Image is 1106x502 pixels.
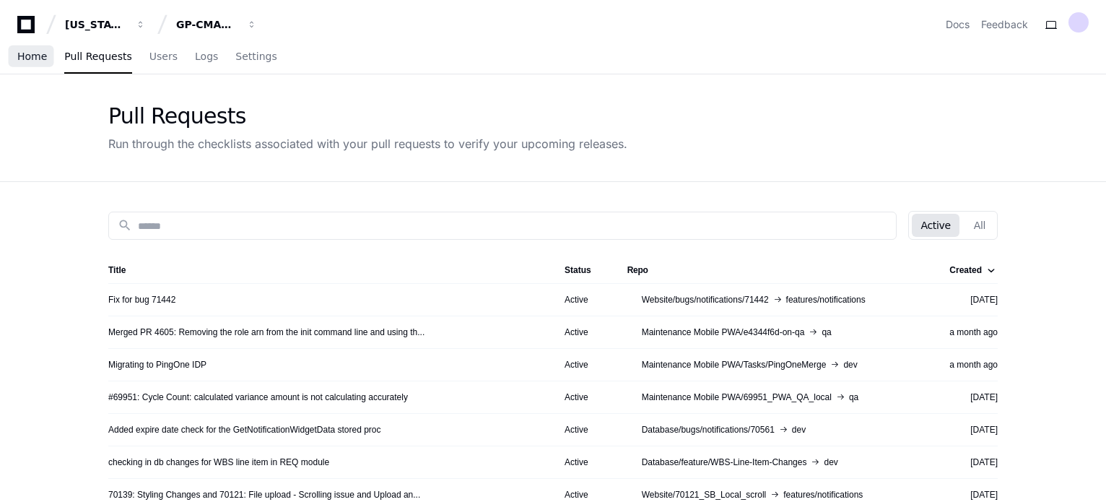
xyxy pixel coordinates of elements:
[565,294,604,306] div: Active
[195,40,218,74] a: Logs
[108,264,126,276] div: Title
[642,359,827,371] span: Maintenance Mobile PWA/Tasks/PingOneMerge
[108,359,206,371] a: Migrating to PingOne IDP
[108,326,424,338] a: Merged PR 4605: Removing the role arn from the init command line and using th...
[642,391,832,403] span: Maintenance Mobile PWA/69951_PWA_QA_local
[912,214,959,237] button: Active
[616,257,939,283] th: Repo
[235,52,276,61] span: Settings
[822,326,831,338] span: qa
[565,456,604,468] div: Active
[949,391,998,403] div: [DATE]
[965,214,994,237] button: All
[108,456,329,468] a: checking in db changes for WBS line item in REQ module
[195,52,218,61] span: Logs
[642,326,805,338] span: Maintenance Mobile PWA/e4344f6d-on-qa
[108,391,408,403] a: #69951: Cycle Count: calculated variance amount is not calculating accurately
[17,40,47,74] a: Home
[64,40,131,74] a: Pull Requests
[565,424,604,436] div: Active
[849,391,858,403] span: qa
[792,424,806,436] span: dev
[108,264,541,276] div: Title
[565,326,604,338] div: Active
[565,359,604,371] div: Active
[949,294,998,306] div: [DATE]
[946,17,970,32] a: Docs
[108,489,420,501] a: 70139: Styling Changes and 70121: File upload - Scrolling issue and Upload an...
[176,17,238,32] div: GP-CMAG-MP2
[108,294,175,306] a: Fix for bug 71442
[642,424,775,436] span: Database/bugs/notifications/70561
[949,326,998,338] div: a month ago
[949,456,998,468] div: [DATE]
[642,294,769,306] span: Website/bugs/notifications/71442
[783,489,863,501] span: features/notifications
[949,424,998,436] div: [DATE]
[565,391,604,403] div: Active
[17,52,47,61] span: Home
[642,489,767,501] span: Website/70121_SB_Local_scroll
[565,264,604,276] div: Status
[59,12,152,38] button: [US_STATE] Pacific
[108,135,627,152] div: Run through the checklists associated with your pull requests to verify your upcoming releases.
[824,456,837,468] span: dev
[949,264,995,276] div: Created
[949,264,982,276] div: Created
[170,12,263,38] button: GP-CMAG-MP2
[64,52,131,61] span: Pull Requests
[786,294,866,306] span: features/notifications
[949,489,998,501] div: [DATE]
[65,17,127,32] div: [US_STATE] Pacific
[565,489,604,501] div: Active
[108,424,381,436] a: Added expire date check for the GetNotificationWidgetData stored proc
[149,52,178,61] span: Users
[642,456,807,468] span: Database/feature/WBS-Line-Item-Changes
[949,359,998,371] div: a month ago
[149,40,178,74] a: Users
[118,218,132,233] mat-icon: search
[981,17,1028,32] button: Feedback
[565,264,591,276] div: Status
[108,103,627,129] div: Pull Requests
[235,40,276,74] a: Settings
[843,359,857,371] span: dev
